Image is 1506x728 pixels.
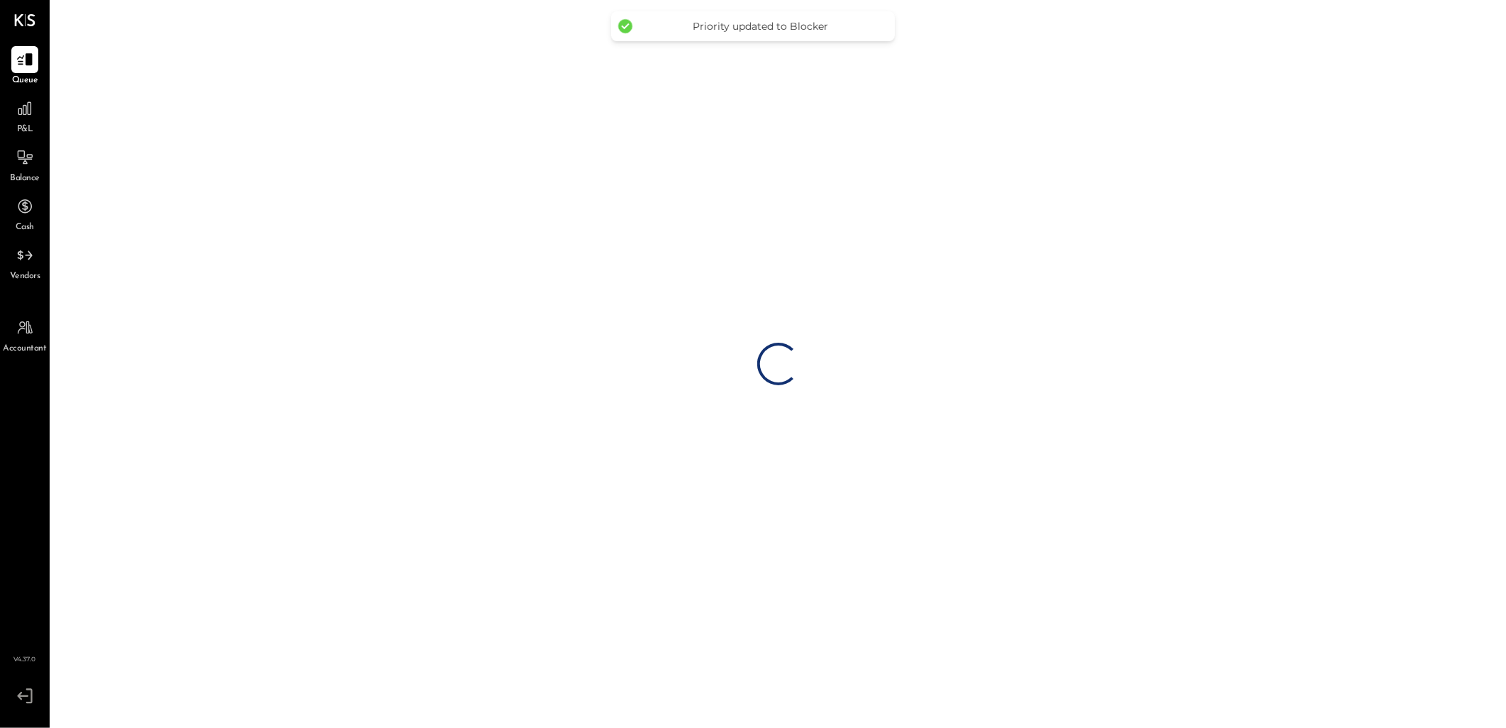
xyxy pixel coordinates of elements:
[10,172,40,185] span: Balance
[1,314,49,355] a: Accountant
[1,242,49,283] a: Vendors
[1,46,49,87] a: Queue
[16,221,34,234] span: Cash
[1,144,49,185] a: Balance
[640,20,881,33] div: Priority updated to Blocker
[12,75,38,87] span: Queue
[1,193,49,234] a: Cash
[1,95,49,136] a: P&L
[17,123,33,136] span: P&L
[10,270,40,283] span: Vendors
[4,343,47,355] span: Accountant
